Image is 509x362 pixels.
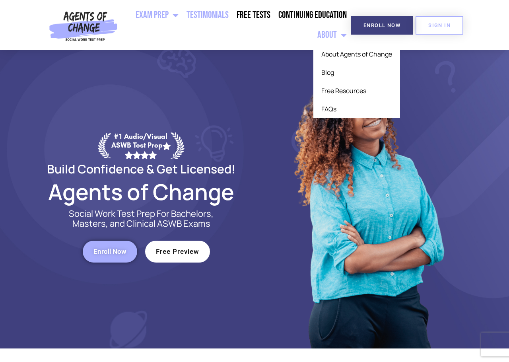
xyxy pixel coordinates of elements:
[28,183,254,201] h2: Agents of Change
[28,163,254,175] h2: Build Confidence & Get Licensed!
[313,100,400,118] a: FAQs
[233,5,274,25] a: Free Tests
[132,5,183,25] a: Exam Prep
[416,16,463,35] a: SIGN IN
[145,241,210,263] a: Free Preview
[363,23,400,28] span: Enroll Now
[428,23,451,28] span: SIGN IN
[351,16,413,35] a: Enroll Now
[93,248,126,255] span: Enroll Now
[60,209,223,229] p: Social Work Test Prep For Bachelors, Masters, and Clinical ASWB Exams
[83,241,137,263] a: Enroll Now
[313,63,400,82] a: Blog
[313,45,400,63] a: About Agents of Change
[111,132,171,159] div: #1 Audio/Visual ASWB Test Prep
[121,5,351,45] nav: Menu
[313,25,351,45] a: About
[156,248,199,255] span: Free Preview
[288,50,447,348] img: Website Image 1 (1)
[274,5,351,25] a: Continuing Education
[183,5,233,25] a: Testimonials
[313,82,400,100] a: Free Resources
[313,45,400,118] ul: About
